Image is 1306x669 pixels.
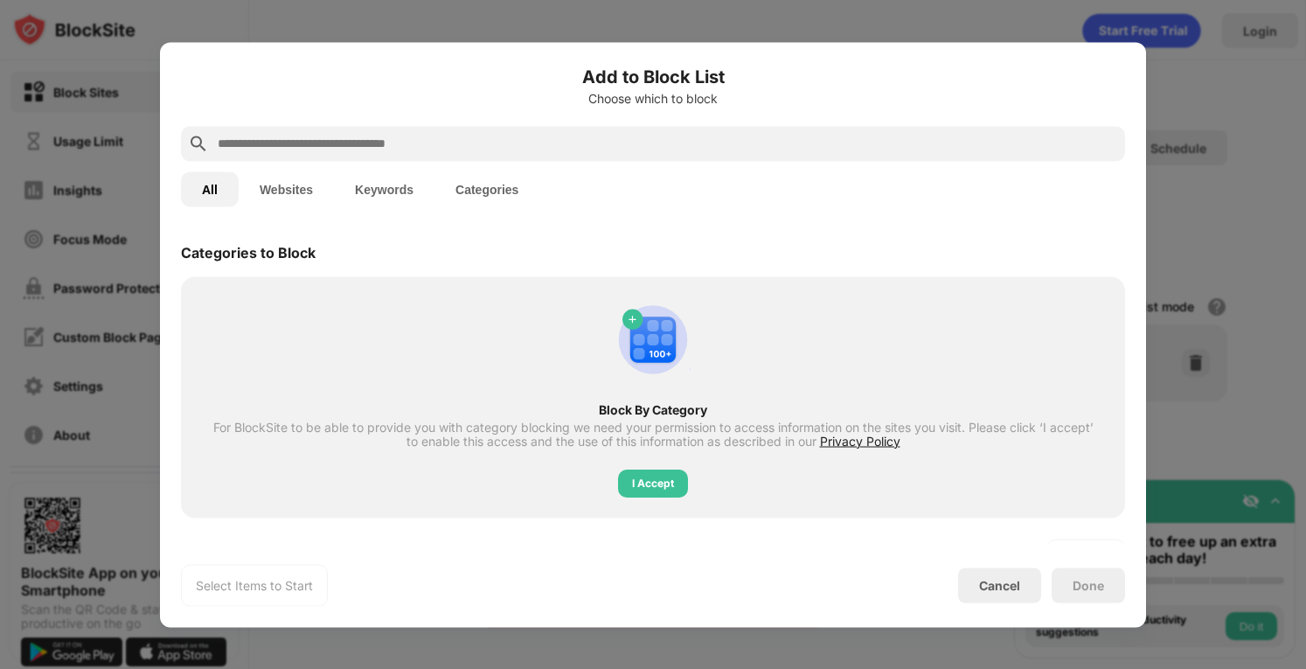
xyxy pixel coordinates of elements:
button: Websites [239,171,334,206]
div: Cancel [979,578,1020,593]
div: Done [1073,578,1104,592]
button: Categories [434,171,539,206]
span: Privacy Policy [820,433,900,448]
div: I Accept [632,474,674,491]
div: For BlockSite to be able to provide you with category blocking we need your permission to access ... [212,420,1094,448]
h6: Add to Block List [181,63,1125,89]
button: Keywords [334,171,434,206]
button: All [181,171,239,206]
div: Choose which to block [181,91,1125,105]
div: Select Items to Start [196,576,313,594]
img: search.svg [188,133,209,154]
img: category-add.svg [611,297,695,381]
div: Block By Category [212,402,1094,416]
div: Categories to Block [181,243,316,261]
